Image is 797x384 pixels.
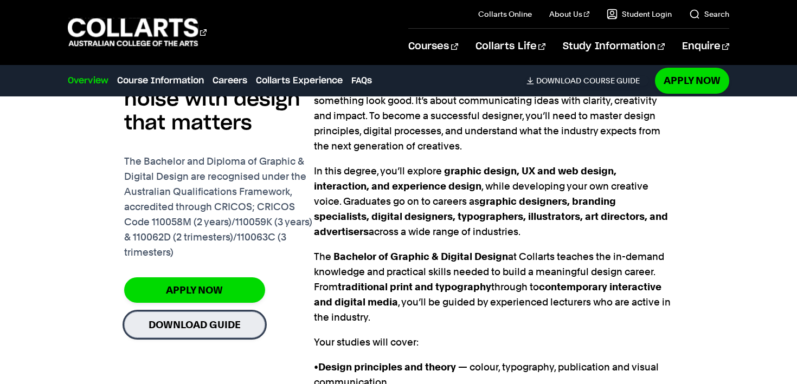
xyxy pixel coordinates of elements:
p: In this degree, you’ll explore [314,164,673,239]
a: Study Information [563,29,665,64]
span: , while developing your own creative voice. Graduates go on to careers as across a wide range of ... [314,165,668,237]
span: • [314,361,318,373]
a: Collarts Life [475,29,545,64]
a: Course Information [117,74,204,87]
a: FAQs [351,74,372,87]
a: Collarts Experience [256,74,343,87]
strong: graphic designers, branding specialists, digital designers, typographers, illustrators, art direc... [314,196,668,237]
p: The [314,249,673,325]
h2: Cut through the noise with design that matters [124,64,314,135]
a: Download Guide [124,311,265,338]
a: DownloadCourse Guide [526,76,648,86]
span: Download [536,76,581,86]
a: Student Login [607,9,672,19]
p: The Bachelor and Diploma of Graphic & Digital Design are recognised under the Australian Qualific... [124,154,314,260]
a: Collarts Online [478,9,532,19]
a: Enquire [682,29,729,64]
p: Your studies will cover: [314,335,673,350]
span: at Collarts teaches the in-demand knowledge and practical skills needed to build a meaningful des... [314,251,671,323]
p: is more than making something look good. It’s about communicating ideas with clarity, creativity ... [314,78,673,154]
a: Careers [213,74,247,87]
a: About Us [549,9,589,19]
strong: graphic design, UX and web design, interaction, and experience design [314,165,616,192]
strong: contemporary interactive and digital media [314,281,661,308]
a: Apply Now [124,277,265,303]
strong: Design principles and theory [318,361,456,373]
a: Overview [68,74,108,87]
div: Go to homepage [68,17,207,48]
strong: Bachelor of Graphic & Digital Design [333,251,508,262]
a: Apply Now [655,68,729,93]
a: Courses [408,29,458,64]
a: Search [689,9,729,19]
strong: traditional print and typography [338,281,491,292]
